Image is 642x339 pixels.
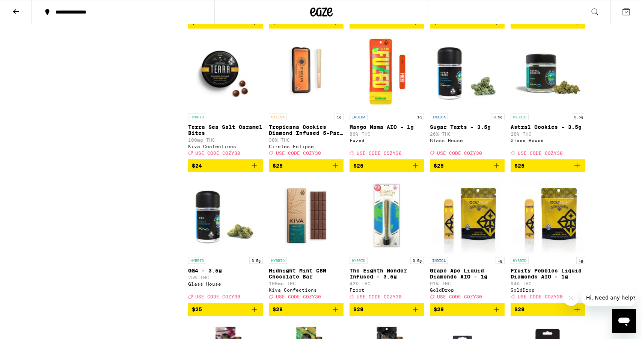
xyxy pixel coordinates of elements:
p: INDICA [430,257,448,264]
p: 91% THC [430,281,505,286]
div: Froot [350,288,424,292]
p: 26% THC [430,132,505,136]
span: USE CODE COZY30 [437,151,482,156]
a: Open page for Fruity Pebbles Liquid Diamonds AIO - 1g from GoldDrop [511,178,585,303]
p: HYBRID [350,257,368,264]
iframe: Message from company [582,289,636,306]
img: GoldDrop - Fruity Pebbles Liquid Diamonds AIO - 1g [513,178,583,253]
p: Tropicana Cookies Diamond Infused 5-Pack - 3.5g [269,124,344,136]
a: Open page for Grape Ape Liquid Diamonds AIO - 1g from GoldDrop [430,178,505,303]
button: Add to bag [350,303,424,316]
a: Open page for GG4 - 3.5g from Glass House [188,178,263,303]
button: Add to bag [430,303,505,316]
p: 100mg THC [188,138,263,142]
p: 3.5g [410,257,424,264]
p: HYBRID [511,257,529,264]
a: Open page for Mango Mama AIO - 1g from Fuzed [350,35,424,159]
iframe: Close message [564,291,579,306]
p: Fruity Pebbles Liquid Diamonds AIO - 1g [511,268,585,280]
span: $24 [192,163,202,169]
img: Fuzed - Mango Mama AIO - 1g [350,35,424,110]
div: GoldDrop [430,288,505,292]
span: $25 [273,163,283,169]
p: 94% THC [511,281,585,286]
span: USE CODE COZY30 [518,151,563,156]
a: Open page for Sugar Tarts - 3.5g from Glass House [430,35,505,159]
div: Kiva Confections [188,144,263,149]
img: Froot - The Eighth Wonder Infused - 3.5g [350,178,424,253]
a: Open page for The Eighth Wonder Infused - 3.5g from Froot [350,178,424,303]
p: HYBRID [511,114,529,120]
button: Add to bag [430,159,505,172]
p: 86% THC [350,132,424,136]
span: $25 [514,163,524,169]
span: USE CODE COZY30 [276,294,321,299]
div: Circles Eclipse [269,144,344,149]
button: Add to bag [188,159,263,172]
span: USE CODE COZY30 [195,151,240,156]
span: USE CODE COZY30 [276,151,321,156]
a: Open page for Terra Sea Salt Caramel Bites from Kiva Confections [188,35,263,159]
div: Kiva Confections [269,288,344,292]
div: Glass House [430,138,505,143]
p: 3.5g [491,114,505,120]
div: Fuzed [350,138,424,143]
img: Kiva Confections - Terra Sea Salt Caramel Bites [188,35,263,110]
p: 42% THC [350,281,424,286]
span: USE CODE COZY30 [357,294,402,299]
a: Open page for Astral Cookies - 3.5g from Glass House [511,35,585,159]
p: 3.5g [572,114,585,120]
p: INDICA [430,114,448,120]
p: Sugar Tarts - 3.5g [430,124,505,130]
img: Glass House - GG4 - 3.5g [188,178,263,253]
p: 3.5g [249,257,263,264]
span: $28 [273,306,283,312]
img: Glass House - Astral Cookies - 3.5g [511,35,585,110]
p: GG4 - 3.5g [188,268,263,274]
p: 1g [576,257,585,264]
p: Mango Mama AIO - 1g [350,124,424,130]
button: Add to bag [269,159,344,172]
span: USE CODE COZY30 [195,294,240,299]
p: SATIVA [269,114,287,120]
span: $29 [514,306,524,312]
p: INDICA [350,114,368,120]
img: Circles Eclipse - Tropicana Cookies Diamond Infused 5-Pack - 3.5g [269,35,344,110]
p: 25% THC [188,275,263,280]
iframe: Button to launch messaging window [612,309,636,333]
button: Add to bag [350,159,424,172]
div: Glass House [511,138,585,143]
p: The Eighth Wonder Infused - 3.5g [350,268,424,280]
div: GoldDrop [511,288,585,292]
p: HYBRID [188,114,206,120]
button: Add to bag [511,303,585,316]
span: USE CODE COZY30 [357,151,402,156]
div: Glass House [188,281,263,286]
img: Glass House - Sugar Tarts - 3.5g [430,35,505,110]
p: Grape Ape Liquid Diamonds AIO - 1g [430,268,505,280]
span: $25 [434,163,444,169]
span: $25 [353,163,363,169]
button: Add to bag [269,303,344,316]
span: $25 [192,306,202,312]
p: Astral Cookies - 3.5g [511,124,585,130]
p: HYBRID [269,257,287,264]
span: USE CODE COZY30 [437,294,482,299]
p: Terra Sea Salt Caramel Bites [188,124,263,136]
p: 1g [415,114,424,120]
img: GoldDrop - Grape Ape Liquid Diamonds AIO - 1g [433,178,502,253]
span: USE CODE COZY30 [518,294,563,299]
button: Add to bag [188,303,263,316]
a: Open page for Tropicana Cookies Diamond Infused 5-Pack - 3.5g from Circles Eclipse [269,35,344,159]
img: Kiva Confections - Midnight Mint CBN Chocolate Bar [269,178,344,253]
p: 28% THC [511,132,585,136]
p: 1g [496,257,505,264]
p: HYBRID [188,257,206,264]
span: $29 [434,306,444,312]
span: $29 [353,306,363,312]
p: 100mg THC [269,281,344,286]
a: Open page for Midnight Mint CBN Chocolate Bar from Kiva Confections [269,178,344,303]
p: Midnight Mint CBN Chocolate Bar [269,268,344,280]
button: Add to bag [511,159,585,172]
